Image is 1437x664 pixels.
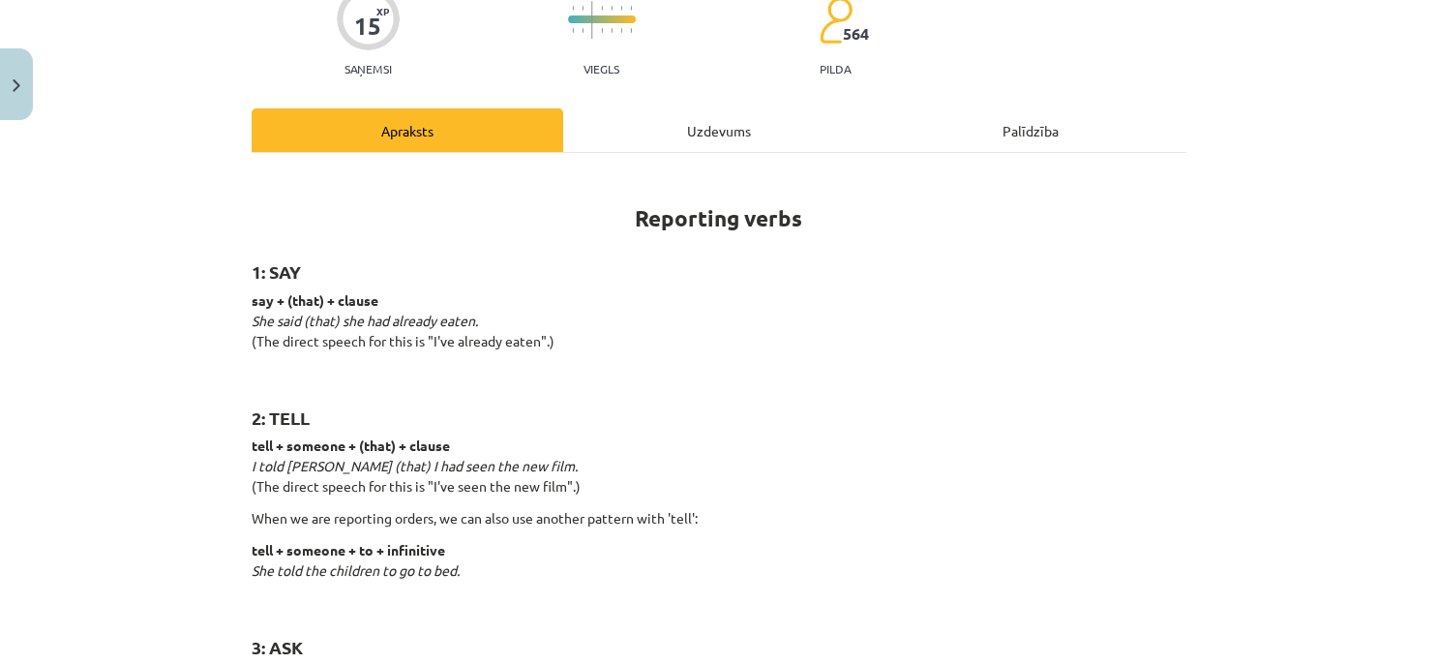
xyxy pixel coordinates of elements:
[376,6,389,16] span: XP
[584,62,619,75] p: Viegls
[611,28,613,33] img: icon-short-line-57e1e144782c952c97e751825c79c345078a6d821885a25fce030b3d8c18986b.svg
[635,204,802,232] strong: Reporting verbs
[820,62,851,75] p: pilda
[620,6,622,11] img: icon-short-line-57e1e144782c952c97e751825c79c345078a6d821885a25fce030b3d8c18986b.svg
[252,260,301,283] strong: 1: SAY
[601,28,603,33] img: icon-short-line-57e1e144782c952c97e751825c79c345078a6d821885a25fce030b3d8c18986b.svg
[572,6,574,11] img: icon-short-line-57e1e144782c952c97e751825c79c345078a6d821885a25fce030b3d8c18986b.svg
[252,290,1186,372] p: (The direct speech for this is "I've already eaten".)
[252,436,1186,497] p: (The direct speech for this is "I've seen the new film".)
[620,28,622,33] img: icon-short-line-57e1e144782c952c97e751825c79c345078a6d821885a25fce030b3d8c18986b.svg
[337,62,400,75] p: Saņemsi
[630,6,632,11] img: icon-short-line-57e1e144782c952c97e751825c79c345078a6d821885a25fce030b3d8c18986b.svg
[591,1,593,39] img: icon-long-line-d9ea69661e0d244f92f715978eff75569469978d946b2353a9bb055b3ed8787d.svg
[572,28,574,33] img: icon-short-line-57e1e144782c952c97e751825c79c345078a6d821885a25fce030b3d8c18986b.svg
[875,108,1186,152] div: Palīdzība
[563,108,875,152] div: Uzdevums
[252,457,578,474] em: I told [PERSON_NAME] (that) I had seen the new film.
[252,561,460,579] em: She told the children to go to bed.
[611,6,613,11] img: icon-short-line-57e1e144782c952c97e751825c79c345078a6d821885a25fce030b3d8c18986b.svg
[354,13,381,40] div: 15
[13,79,20,92] img: icon-close-lesson-0947bae3869378f0d4975bcd49f059093ad1ed9edebbc8119c70593378902aed.svg
[582,28,584,33] img: icon-short-line-57e1e144782c952c97e751825c79c345078a6d821885a25fce030b3d8c18986b.svg
[601,6,603,11] img: icon-short-line-57e1e144782c952c97e751825c79c345078a6d821885a25fce030b3d8c18986b.svg
[252,407,310,429] strong: 2: TELL
[843,25,869,43] span: 564
[252,541,445,558] strong: tell + someone + to + infinitive
[252,291,378,309] strong: say + (that) + clause
[630,28,632,33] img: icon-short-line-57e1e144782c952c97e751825c79c345078a6d821885a25fce030b3d8c18986b.svg
[252,108,563,152] div: Apraksts
[252,508,1186,528] p: When we are reporting orders, we can also use another pattern with 'tell':
[252,437,450,454] strong: tell + someone + (that) + clause
[582,6,584,11] img: icon-short-line-57e1e144782c952c97e751825c79c345078a6d821885a25fce030b3d8c18986b.svg
[252,636,303,658] strong: 3: ASK
[252,312,478,329] em: She said (that) she had already eaten.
